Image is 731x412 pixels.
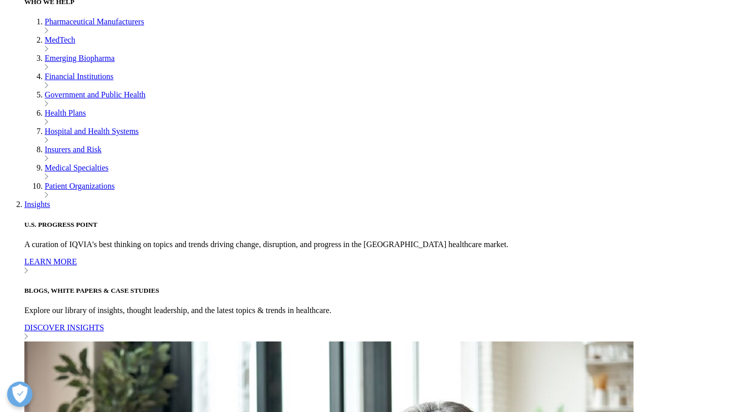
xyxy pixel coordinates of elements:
a: Insurers and Risk [45,145,102,154]
p: A curation of IQVIA's best thinking on topics and trends driving change, disruption, and progress... [24,240,727,249]
a: DISCOVER INSIGHTS [24,323,727,341]
a: Medical Specialties [45,163,109,172]
a: Emerging Biopharma [45,54,115,62]
button: Open Preferences [7,382,32,407]
a: Patient Organizations [45,182,115,190]
a: Hospital and Health Systems [45,127,139,135]
p: Explore our library of insights, thought leadership, and the latest topics & trends in healthcare. [24,306,727,315]
a: Government and Public Health [45,90,146,99]
a: Pharmaceutical Manufacturers [45,17,144,26]
a: LEARN MORE [24,257,727,276]
h5: U.S. PROGRESS POINT [24,221,727,229]
a: Insights [24,200,50,209]
a: Health Plans [45,109,86,117]
h5: BLOGS, WHITE PAPERS & CASE STUDIES [24,287,727,295]
a: Financial Institutions [45,72,114,81]
a: MedTech [45,36,75,44]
